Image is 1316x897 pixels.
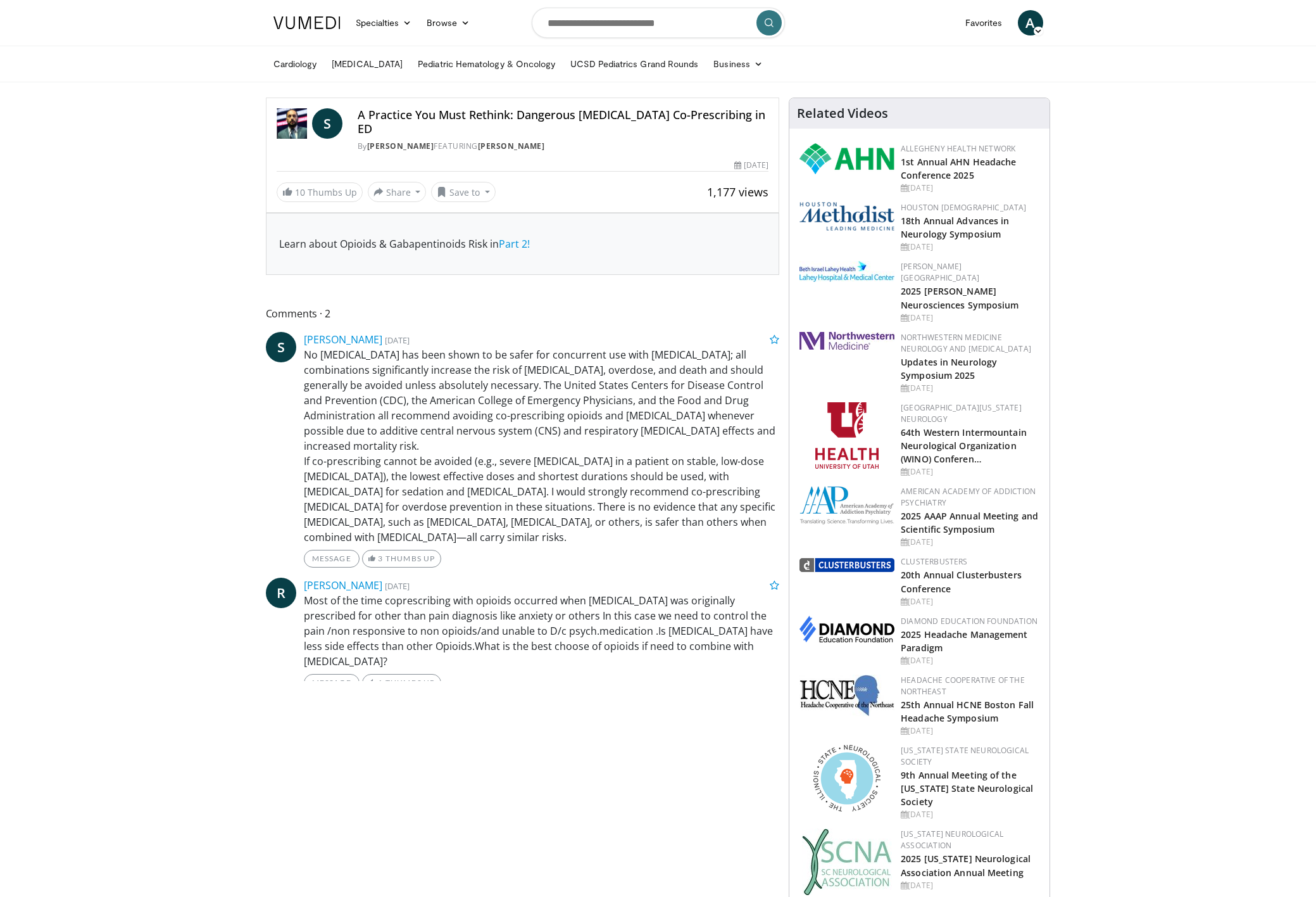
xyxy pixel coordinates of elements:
[901,537,1039,548] div: [DATE]
[901,596,1039,608] div: [DATE]
[901,356,997,381] a: Updates in Neurology Symposium 2025
[385,580,410,592] small: [DATE]
[1018,10,1043,35] a: A
[802,829,892,895] img: b123db18-9392-45ae-ad1d-42c3758a27aa.jpg.150x105_q85_autocrop_double_scale_upscale_version-0.2.jpg
[901,745,1029,767] a: [US_STATE] State Neurological Society
[799,202,894,231] img: 5e4488cc-e109-4a4e-9fd9-73bb9237ee91.png.150x105_q85_autocrop_double_scale_upscale_version-0.2.png
[901,853,1031,878] a: 2025 [US_STATE] Neurological Association Annual Meeting
[367,141,434,151] a: [PERSON_NAME]
[266,51,325,77] a: Cardiology
[901,402,1022,424] a: [GEOGRAPHIC_DATA][US_STATE] Neurology
[532,8,785,38] input: Search topics, interventions
[901,466,1039,478] div: [DATE]
[304,593,780,669] p: Most of the time coprescribing with opioids occurred when [MEDICAL_DATA] was originally prescribe...
[706,51,770,77] a: Business
[901,769,1033,808] a: 9th Annual Meeting of the [US_STATE] State Neurological Society
[419,10,477,35] a: Browse
[901,426,1027,465] a: 64th Western Intermountain Neurological Organization (WINO) Conferen…
[901,215,1009,240] a: 18th Annual Advances in Neurology Symposium
[901,675,1025,697] a: Headache Cooperative of the Northeast
[312,108,342,139] a: S
[431,182,496,202] button: Save to
[901,143,1015,154] a: Allegheny Health Network
[901,285,1018,310] a: 2025 [PERSON_NAME] Neurosciences Symposium
[901,486,1036,508] a: American Academy of Addiction Psychiatry
[348,10,420,35] a: Specialties
[901,556,967,567] a: Clusterbusters
[358,141,768,152] div: By FEATURING
[901,699,1034,724] a: 25th Annual HCNE Boston Fall Headache Symposium
[707,184,768,200] span: 1,177 views
[385,334,410,346] small: [DATE]
[901,569,1022,594] a: 20th Annual Clusterbusters Conference
[304,347,780,545] p: No [MEDICAL_DATA] has been shown to be safer for concurrent use with [MEDICAL_DATA]; all combinat...
[499,237,530,251] a: Part 2!
[799,675,894,716] img: 6c52f715-17a6-4da1-9b6c-8aaf0ffc109f.jpg.150x105_q85_autocrop_double_scale_upscale_version-0.2.jpg
[901,202,1026,213] a: Houston [DEMOGRAPHIC_DATA]
[901,156,1016,181] a: 1st Annual AHN Headache Conference 2025
[958,10,1010,35] a: Favorites
[901,628,1027,654] a: 2025 Headache Management Paradigm
[279,236,767,251] p: Learn about Opioids & Gabapentinoids Risk in
[378,678,383,687] span: 1
[734,160,768,171] div: [DATE]
[799,486,894,525] img: f7c290de-70ae-47e0-9ae1-04035161c232.png.150x105_q85_autocrop_double_scale_upscale_version-0.2.png
[368,182,427,202] button: Share
[799,558,894,572] img: d3be30b6-fe2b-4f13-a5b4-eba975d75fdd.png.150x105_q85_autocrop_double_scale_upscale_version-0.2.png
[901,312,1039,324] div: [DATE]
[799,616,894,642] img: d0406666-9e5f-4b94-941b-f1257ac5ccaf.png.150x105_q85_autocrop_double_scale_upscale_version-0.2.png
[901,880,1039,891] div: [DATE]
[901,829,1003,851] a: [US_STATE] Neurological Association
[358,108,768,136] h4: A Practice You Must Rethink: Dangerous [MEDICAL_DATA] Co-Prescribing in ED
[901,383,1039,394] div: [DATE]
[813,745,880,811] img: 71a8b48c-8850-4916-bbdd-e2f3ccf11ef9.png.150x105_q85_autocrop_double_scale_upscale_version-0.2.png
[277,108,307,139] img: Dr. Sergey Motov
[324,51,410,77] a: [MEDICAL_DATA]
[901,725,1039,737] div: [DATE]
[799,332,894,350] img: 2a462fb6-9365-492a-ac79-3166a6f924d8.png.150x105_q85_autocrop_double_scale_upscale_version-0.2.jpg
[410,51,563,77] a: Pediatric Hematology & Oncology
[478,141,545,151] a: [PERSON_NAME]
[901,809,1039,820] div: [DATE]
[901,261,979,283] a: [PERSON_NAME][GEOGRAPHIC_DATA]
[378,554,383,563] span: 3
[901,241,1039,253] div: [DATE]
[295,186,305,198] span: 10
[266,305,780,322] span: Comments 2
[901,332,1031,354] a: Northwestern Medicine Neurology and [MEDICAL_DATA]
[362,674,441,692] a: 1 Thumbs Up
[362,550,441,568] a: 3 Thumbs Up
[799,261,894,282] img: e7977282-282c-4444-820d-7cc2733560fd.jpg.150x105_q85_autocrop_double_scale_upscale_version-0.2.jpg
[815,402,879,469] img: f6362829-b0a3-407d-a044-59546adfd345.png.150x105_q85_autocrop_double_scale_upscale_version-0.2.png
[304,333,382,347] a: [PERSON_NAME]
[797,106,888,121] h4: Related Videos
[304,674,360,692] a: Message
[304,578,382,592] a: [PERSON_NAME]
[901,510,1038,535] a: 2025 AAAP Annual Meeting and Scientific Symposium
[901,182,1039,194] div: [DATE]
[799,143,894,174] img: 628ffacf-ddeb-4409-8647-b4d1102df243.png.150x105_q85_autocrop_double_scale_upscale_version-0.2.png
[266,578,296,608] a: R
[563,51,706,77] a: UCSD Pediatrics Grand Rounds
[901,616,1037,627] a: Diamond Education Foundation
[266,332,296,362] a: S
[901,655,1039,666] div: [DATE]
[273,16,341,29] img: VuMedi Logo
[304,550,360,568] a: Message
[277,182,363,202] a: 10 Thumbs Up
